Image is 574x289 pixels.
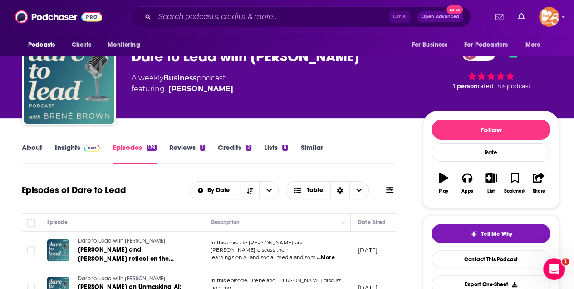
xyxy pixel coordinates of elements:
[66,36,97,54] a: Charts
[527,167,550,199] button: Share
[132,73,233,95] div: A weekly podcast
[338,217,348,228] button: Column Actions
[189,181,279,199] h2: Choose List sort
[78,275,187,283] a: Dare to Lead with [PERSON_NAME]
[417,11,463,22] button: Open AdvancedNew
[470,230,477,238] img: tell me why sparkle
[169,143,205,164] a: Reviews1
[189,187,240,194] button: open menu
[519,36,552,54] button: open menu
[439,189,448,194] div: Play
[78,237,187,245] a: Dare to Lead with [PERSON_NAME]
[405,36,459,54] button: open menu
[22,36,67,54] button: open menu
[28,39,55,51] span: Podcasts
[259,182,278,199] button: open menu
[307,187,323,194] span: Table
[155,10,389,24] input: Search podcasts, credits, & more...
[432,167,455,199] button: Play
[200,144,205,151] div: 1
[479,167,503,199] button: List
[330,182,349,199] div: Sort Direction
[422,15,459,19] span: Open Advanced
[22,184,126,196] h1: Episodes of Dare to Lead
[132,84,233,95] span: featuring
[539,7,559,27] span: Logged in as kerrifulks
[240,182,259,199] button: Sort Direction
[453,83,478,90] span: 1 person
[464,39,508,51] span: For Podcasters
[211,254,316,260] span: learnings on AI and social media and som
[532,189,545,194] div: Share
[113,143,157,164] a: Episodes139
[27,246,35,254] span: Toggle select row
[147,144,157,151] div: 139
[55,143,100,164] a: InsightsPodchaser Pro
[461,189,473,194] div: Apps
[264,143,288,164] a: Lists9
[246,144,251,151] div: 2
[15,8,102,25] img: Podchaser - Follow, Share and Rate Podcasts
[491,9,507,25] a: Show notifications dropdown
[286,181,369,199] button: Choose View
[72,39,91,51] span: Charts
[168,84,233,95] a: Brené Brown
[207,187,233,194] span: By Date
[22,143,42,164] a: About
[78,275,165,282] span: Dare to Lead with [PERSON_NAME]
[487,189,495,194] div: List
[24,33,114,124] img: Dare to Lead with Brené Brown
[432,120,550,140] button: Follow
[163,74,196,82] a: Business
[84,144,100,152] img: Podchaser Pro
[218,143,251,164] a: Credits2
[458,36,521,54] button: open menu
[525,39,541,51] span: More
[282,144,288,151] div: 9
[358,246,378,254] p: [DATE]
[432,250,550,268] a: Contact This Podcast
[211,239,304,253] span: In this episode [PERSON_NAME] and [PERSON_NAME] discuss their
[539,7,559,27] button: Show profile menu
[78,238,165,244] span: Dare to Lead with [PERSON_NAME]
[432,143,550,162] div: Rate
[432,224,550,243] button: tell me why sparkleTell Me Why
[300,143,323,164] a: Similar
[389,11,410,23] span: Ctrl K
[481,230,512,238] span: Tell Me Why
[539,7,559,27] img: User Profile
[108,39,140,51] span: Monitoring
[78,246,174,281] span: [PERSON_NAME] and [PERSON_NAME] reflect on the "Living Beyond Human Scale" Podcast Series
[412,39,447,51] span: For Business
[504,189,525,194] div: Bookmark
[562,258,569,265] span: 1
[78,245,187,264] a: [PERSON_NAME] and [PERSON_NAME] reflect on the "Living Beyond Human Scale" Podcast Series
[358,217,386,228] div: Date Aired
[423,39,559,95] div: 60 1 personrated this podcast
[130,6,471,27] div: Search podcasts, credits, & more...
[503,167,526,199] button: Bookmark
[211,217,240,228] div: Description
[478,83,530,90] span: rated this podcast
[446,5,463,14] span: New
[101,36,152,54] button: open menu
[316,254,334,261] span: ...More
[47,217,68,228] div: Episode
[514,9,528,25] a: Show notifications dropdown
[543,258,565,280] iframe: Intercom live chat
[455,167,479,199] button: Apps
